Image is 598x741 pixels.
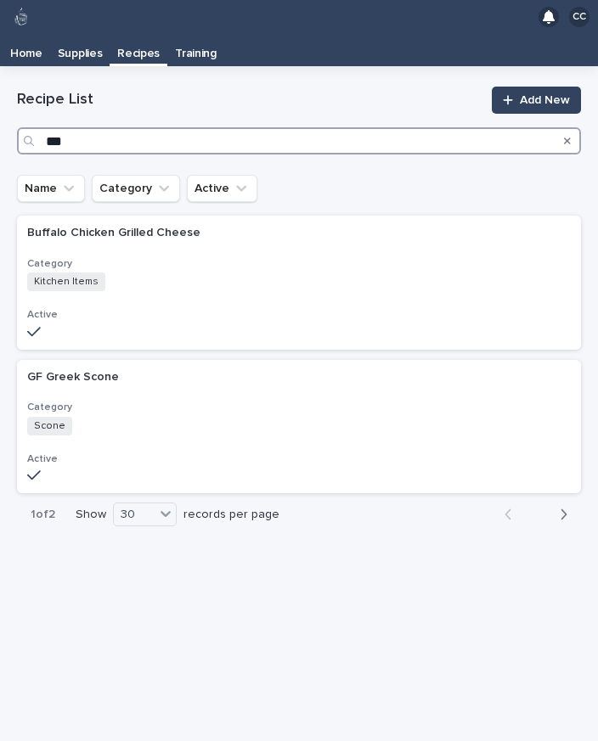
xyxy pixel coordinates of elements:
[536,507,581,522] button: Next
[520,94,570,106] span: Add New
[58,34,103,61] p: Supplies
[17,360,581,494] a: GF Greek SconeGF Greek Scone CategorySconeActive
[114,505,155,525] div: 30
[17,127,581,154] input: Search
[110,34,167,64] a: Recipes
[17,494,69,536] p: 1 of 2
[17,90,482,110] h1: Recipe List
[10,6,32,28] img: 80hjoBaRqlyywVK24fQd
[17,216,581,350] a: Buffalo Chicken Grilled CheeseBuffalo Chicken Grilled Cheese CategoryKitchen ItemsActive
[3,34,50,66] a: Home
[10,34,42,61] p: Home
[17,175,85,202] button: Name
[27,222,204,240] p: Buffalo Chicken Grilled Cheese
[167,34,224,66] a: Training
[27,308,571,322] h3: Active
[187,175,257,202] button: Active
[27,367,122,385] p: GF Greek Scone
[569,7,590,27] div: CC
[27,452,571,466] h3: Active
[491,507,536,522] button: Back
[27,257,571,271] h3: Category
[175,34,217,61] p: Training
[92,175,180,202] button: Category
[183,508,279,522] p: records per page
[76,508,106,522] p: Show
[492,87,581,114] a: Add New
[27,417,72,435] span: Scone
[27,401,571,414] h3: Category
[117,34,160,61] p: Recipes
[50,34,110,66] a: Supplies
[27,272,105,291] span: Kitchen Items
